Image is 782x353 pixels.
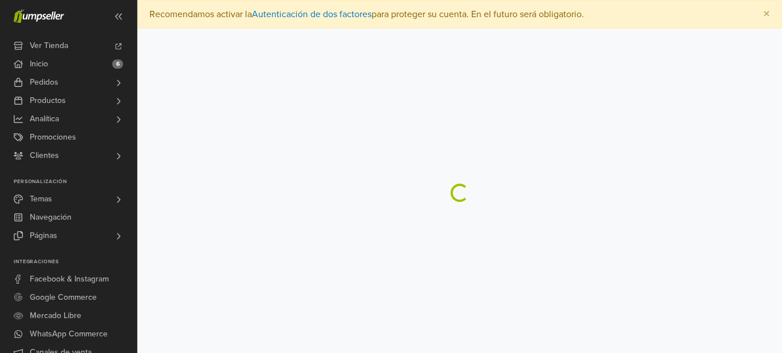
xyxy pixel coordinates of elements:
span: Temas [30,190,52,208]
span: 6 [112,60,123,69]
span: Pedidos [30,73,58,92]
a: Autenticación de dos factores [252,9,372,20]
span: Clientes [30,146,59,165]
span: × [763,6,770,22]
span: Páginas [30,227,57,245]
span: Ver Tienda [30,37,68,55]
span: Analítica [30,110,59,128]
span: Inicio [30,55,48,73]
span: WhatsApp Commerce [30,325,108,343]
span: Mercado Libre [30,307,81,325]
span: Facebook & Instagram [30,270,109,288]
span: Navegación [30,208,72,227]
span: Productos [30,92,66,110]
p: Personalización [14,179,137,185]
span: Promociones [30,128,76,146]
button: Close [752,1,781,28]
p: Integraciones [14,259,137,265]
span: Google Commerce [30,288,97,307]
